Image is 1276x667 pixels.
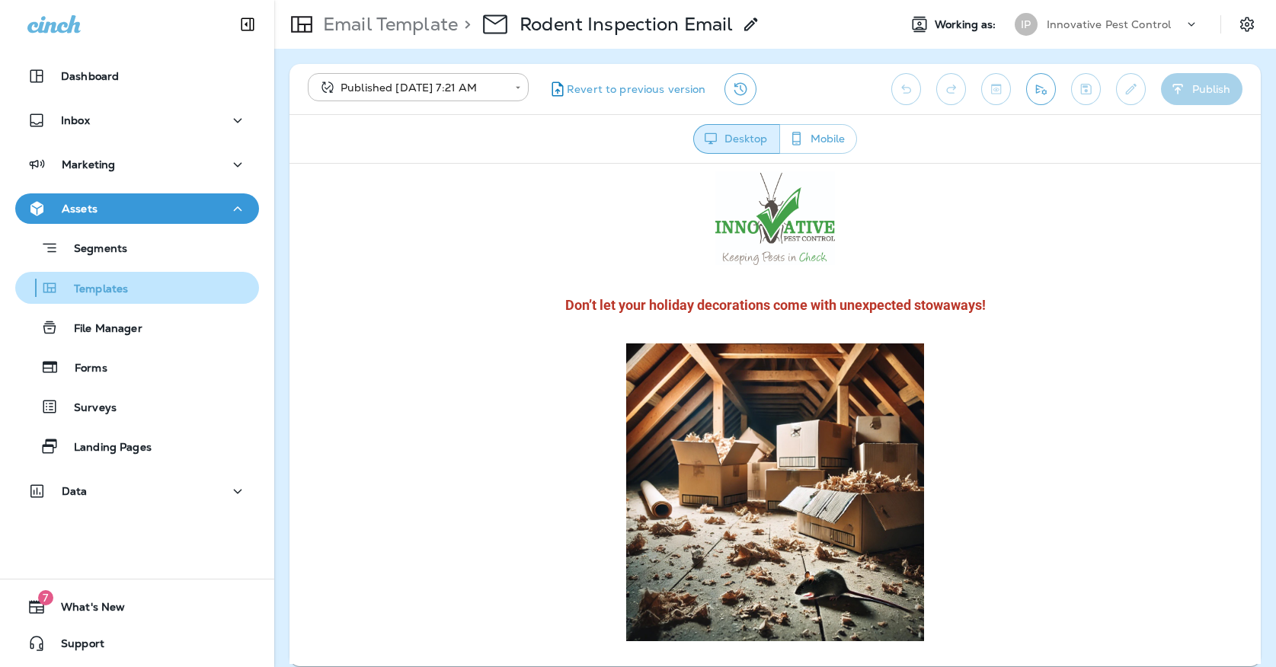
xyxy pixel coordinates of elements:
[276,133,696,149] span: Don’t let your holiday decorations come with unexpected stowaways!
[15,351,259,383] button: Forms
[15,193,259,224] button: Assets
[59,441,152,455] p: Landing Pages
[61,114,90,126] p: Inbox
[1233,11,1261,38] button: Settings
[59,242,127,257] p: Segments
[15,105,259,136] button: Inbox
[1026,73,1056,105] button: Send test email
[59,322,142,337] p: File Manager
[318,80,504,95] div: Published [DATE] 7:21 AM
[38,590,53,605] span: 7
[46,637,104,656] span: Support
[15,430,259,462] button: Landing Pages
[935,18,999,31] span: Working as:
[15,231,259,264] button: Segments
[15,476,259,506] button: Data
[61,70,119,82] p: Dashboard
[59,401,117,416] p: Surveys
[62,485,88,497] p: Data
[693,124,780,154] button: Desktop
[15,628,259,659] button: Support
[567,82,706,97] span: Revert to previous version
[46,601,125,619] span: What's New
[15,272,259,304] button: Templates
[59,282,128,297] p: Templates
[15,592,259,622] button: 7What's New
[15,391,259,423] button: Surveys
[1015,13,1038,36] div: IP
[541,73,712,105] button: Revert to previous version
[1047,18,1171,30] p: Innovative Pest Control
[317,13,458,36] p: Email Template
[426,8,545,101] img: InnovativePestControl_Logo_highRes.jpg
[62,203,98,215] p: Assets
[62,158,115,171] p: Marketing
[724,73,756,105] button: View Changelog
[59,362,107,376] p: Forms
[779,124,857,154] button: Mobile
[337,180,635,477] img: new_image_20b8f9cc-62d5-4191-a9b2-a5f20ab16032.jpg
[15,61,259,91] button: Dashboard
[458,13,471,36] p: >
[226,9,269,40] button: Collapse Sidebar
[520,13,733,36] p: Rodent Inspection Email
[15,149,259,180] button: Marketing
[15,311,259,343] button: File Manager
